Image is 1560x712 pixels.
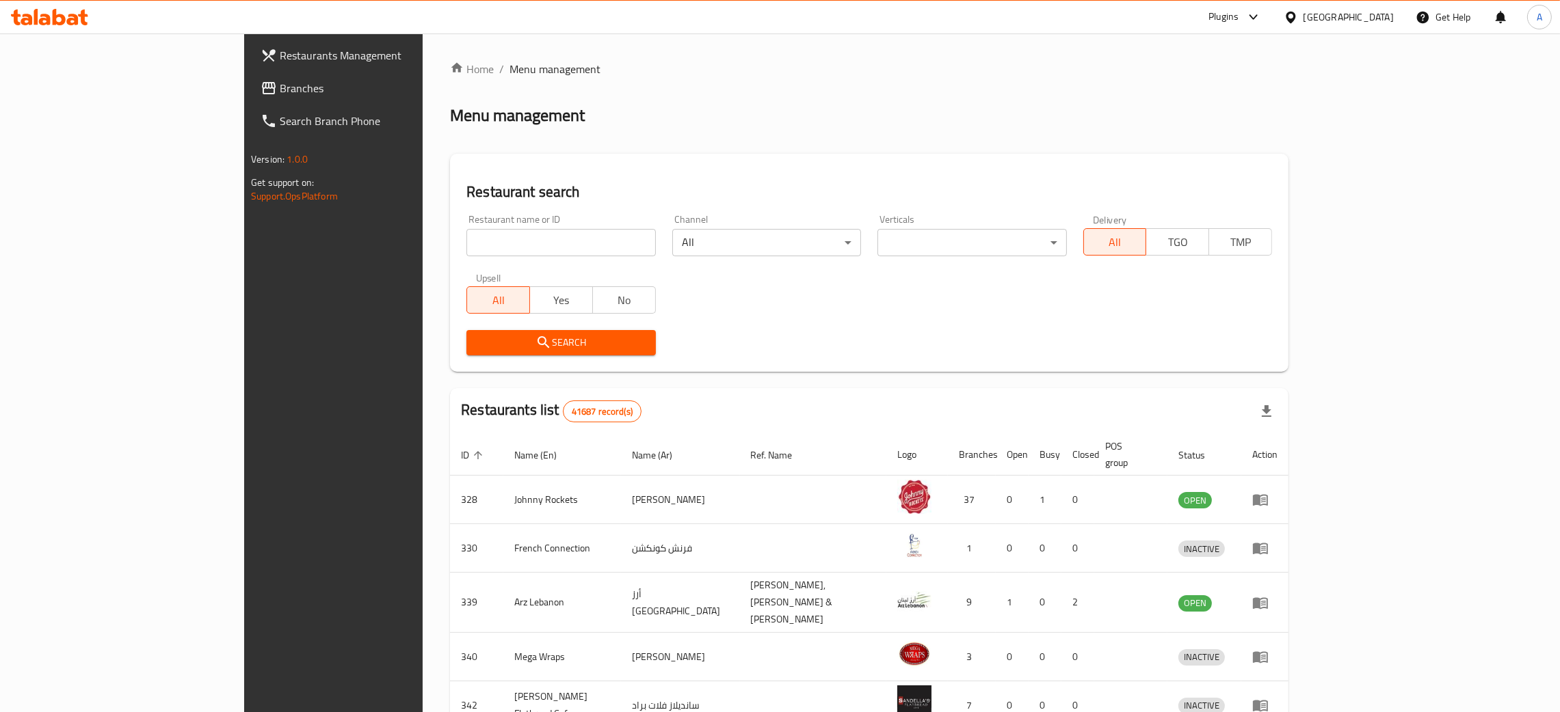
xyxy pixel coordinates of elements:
input: Search for restaurant name or ID.. [466,229,655,256]
span: POS group [1105,438,1151,471]
span: Search Branch Phone [280,113,494,129]
h2: Restaurants list [461,400,642,422]
div: Menu [1252,594,1278,611]
th: Open [996,434,1029,476]
button: Search [466,330,655,355]
div: INACTIVE [1178,649,1225,666]
div: Plugins [1208,9,1239,25]
td: Arz Lebanon [503,573,621,633]
div: Menu [1252,491,1278,508]
td: [PERSON_NAME] [621,633,740,681]
div: Export file [1250,395,1283,428]
td: 0 [1029,524,1061,573]
img: Mega Wraps [897,637,931,671]
td: 37 [948,476,996,524]
button: TMP [1208,228,1272,256]
span: Yes [536,290,587,310]
td: Johnny Rockets [503,476,621,524]
td: 0 [996,524,1029,573]
div: ​ [877,229,1066,256]
img: French Connection [897,528,931,562]
button: No [592,286,656,314]
td: 0 [1029,573,1061,633]
td: 0 [1061,524,1094,573]
a: Search Branch Phone [250,105,505,137]
th: Busy [1029,434,1061,476]
span: OPEN [1178,595,1212,611]
span: TMP [1215,232,1267,252]
span: No [598,290,650,310]
span: Version: [251,150,285,168]
div: Menu [1252,648,1278,665]
span: Get support on: [251,174,314,191]
td: 0 [996,633,1029,681]
span: Menu management [510,61,600,77]
td: Mega Wraps [503,633,621,681]
a: Branches [250,72,505,105]
span: TGO [1152,232,1204,252]
div: OPEN [1178,492,1212,508]
td: 3 [948,633,996,681]
td: فرنش كونكشن [621,524,740,573]
span: Status [1178,447,1223,463]
button: All [1083,228,1147,256]
span: ID [461,447,487,463]
span: 1.0.0 [287,150,308,168]
button: Yes [529,286,593,314]
th: Logo [886,434,948,476]
div: All [672,229,861,256]
td: [PERSON_NAME] [621,476,740,524]
td: 0 [1029,633,1061,681]
td: [PERSON_NAME],[PERSON_NAME] & [PERSON_NAME] [740,573,887,633]
a: Support.OpsPlatform [251,187,338,205]
span: All [473,290,525,310]
img: Arz Lebanon [897,583,931,617]
td: 2 [1061,573,1094,633]
label: Upsell [476,273,501,282]
span: OPEN [1178,493,1212,508]
span: Restaurants Management [280,47,494,64]
span: 41687 record(s) [564,405,641,418]
th: Closed [1061,434,1094,476]
h2: Restaurant search [466,182,1272,202]
span: Name (Ar) [632,447,690,463]
td: 1 [1029,476,1061,524]
div: Total records count [563,400,642,422]
th: Branches [948,434,996,476]
span: Search [477,334,644,351]
h2: Menu management [450,105,585,126]
a: Restaurants Management [250,39,505,72]
span: Branches [280,80,494,96]
td: 1 [948,524,996,573]
img: Johnny Rockets [897,480,931,514]
span: All [1089,232,1141,252]
nav: breadcrumb [450,61,1288,77]
label: Delivery [1093,215,1127,224]
div: OPEN [1178,595,1212,612]
td: French Connection [503,524,621,573]
span: A [1537,10,1542,25]
span: Name (En) [514,447,574,463]
div: Menu [1252,540,1278,556]
div: [GEOGRAPHIC_DATA] [1304,10,1394,25]
td: 9 [948,573,996,633]
span: INACTIVE [1178,649,1225,665]
td: 0 [1061,633,1094,681]
span: INACTIVE [1178,541,1225,557]
td: 1 [996,573,1029,633]
td: 0 [1061,476,1094,524]
td: 0 [996,476,1029,524]
button: All [466,286,530,314]
span: Ref. Name [751,447,810,463]
div: INACTIVE [1178,540,1225,557]
td: أرز [GEOGRAPHIC_DATA] [621,573,740,633]
th: Action [1241,434,1288,476]
button: TGO [1146,228,1209,256]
